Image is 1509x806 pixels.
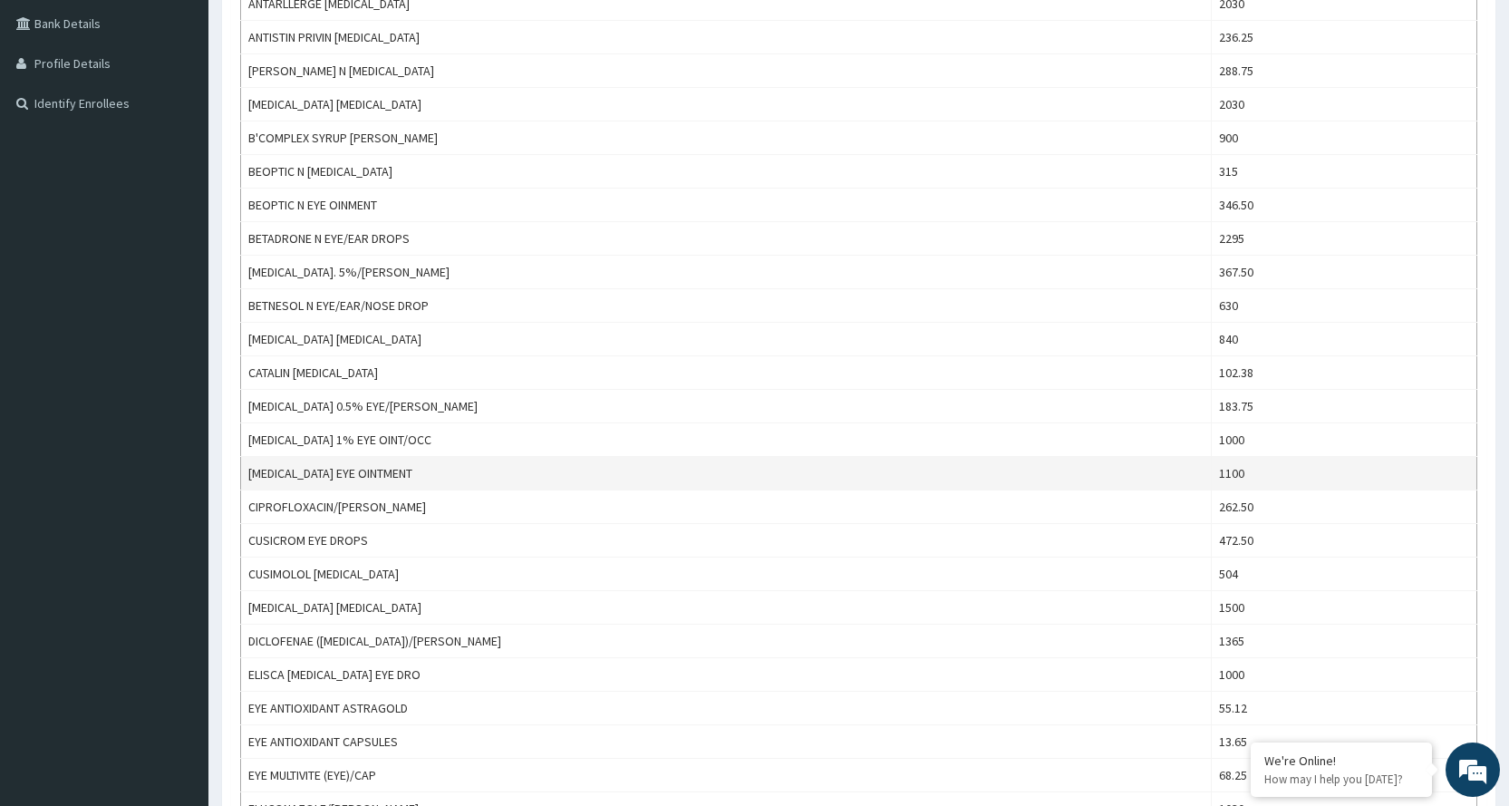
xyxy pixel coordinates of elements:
[1211,490,1476,524] td: 262.50
[241,725,1212,759] td: EYE ANTIOXIDANT CAPSULES
[241,591,1212,625] td: [MEDICAL_DATA] [MEDICAL_DATA]
[241,323,1212,356] td: [MEDICAL_DATA] [MEDICAL_DATA]
[1211,256,1476,289] td: 367.50
[241,289,1212,323] td: BETNESOL N EYE/EAR/NOSE DROP
[9,495,345,558] textarea: Type your message and hit 'Enter'
[1211,692,1476,725] td: 55.12
[241,457,1212,490] td: [MEDICAL_DATA] EYE OINTMENT
[241,558,1212,591] td: CUSIMOLOL [MEDICAL_DATA]
[241,423,1212,457] td: [MEDICAL_DATA] 1% EYE OINT/OCC
[241,490,1212,524] td: CIPROFLOXACIN/[PERSON_NAME]
[94,102,305,125] div: Chat with us now
[1211,625,1476,658] td: 1365
[1211,189,1476,222] td: 346.50
[1211,759,1476,792] td: 68.25
[1211,524,1476,558] td: 472.50
[1211,390,1476,423] td: 183.75
[1211,558,1476,591] td: 504
[241,658,1212,692] td: ELISCA [MEDICAL_DATA] EYE DRO
[1211,423,1476,457] td: 1000
[1211,591,1476,625] td: 1500
[241,189,1212,222] td: BEOPTIC N EYE OINMENT
[241,155,1212,189] td: BEOPTIC N [MEDICAL_DATA]
[1211,725,1476,759] td: 13.65
[241,625,1212,658] td: DICLOFENAE ([MEDICAL_DATA])/[PERSON_NAME]
[241,256,1212,289] td: [MEDICAL_DATA]. 5%/[PERSON_NAME]
[1211,88,1476,121] td: 2030
[241,759,1212,792] td: EYE MULTIVITE (EYE)/CAP
[1211,457,1476,490] td: 1100
[1264,753,1418,769] div: We're Online!
[297,9,341,53] div: Minimize live chat window
[1211,54,1476,88] td: 288.75
[1211,356,1476,390] td: 102.38
[1211,121,1476,155] td: 900
[1211,658,1476,692] td: 1000
[241,390,1212,423] td: [MEDICAL_DATA] 0.5% EYE/[PERSON_NAME]
[241,21,1212,54] td: ANTISTIN PRIVIN [MEDICAL_DATA]
[1211,323,1476,356] td: 840
[241,121,1212,155] td: B'COMPLEX SYRUP [PERSON_NAME]
[34,91,73,136] img: d_794563401_company_1708531726252_794563401
[1211,222,1476,256] td: 2295
[241,54,1212,88] td: [PERSON_NAME] N [MEDICAL_DATA]
[241,88,1212,121] td: [MEDICAL_DATA] [MEDICAL_DATA]
[241,356,1212,390] td: CATALIN [MEDICAL_DATA]
[241,524,1212,558] td: CUSICROM EYE DROPS
[1211,21,1476,54] td: 236.25
[105,228,250,412] span: We're online!
[1264,772,1418,787] p: How may I help you today?
[1211,155,1476,189] td: 315
[241,222,1212,256] td: BETADRONE N EYE/EAR DROPS
[241,692,1212,725] td: EYE ANTIOXIDANT ASTRAGOLD
[1211,289,1476,323] td: 630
